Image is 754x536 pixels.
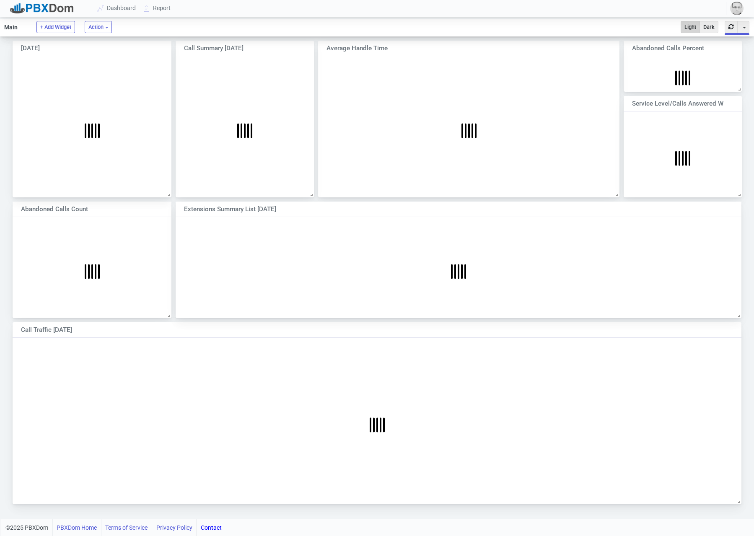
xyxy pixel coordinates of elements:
[201,519,222,536] a: Contact
[85,21,112,33] button: Action
[326,44,583,53] div: Average Handle Time
[700,21,718,33] button: Dark
[156,519,192,536] a: Privacy Policy
[184,44,293,53] div: Call Summary [DATE]
[36,21,75,33] button: + Add Widget
[94,0,140,16] a: Dashboard
[105,519,148,536] a: Terms of Service
[184,205,678,214] div: Extensions Summary List [DATE]
[5,519,222,536] div: ©2025 PBXDom
[681,21,700,33] button: Light
[21,44,149,53] div: [DATE]
[21,205,149,214] div: Abandoned Calls Count
[140,0,175,16] a: Report
[632,99,723,109] div: Service Level/Calls Answered within
[632,44,723,53] div: Abandoned Calls Percent
[730,2,744,15] img: 59815a3c8890a36c254578057cc7be37
[57,519,97,536] a: PBXDom Home
[21,325,662,335] div: Call Traffic [DATE]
